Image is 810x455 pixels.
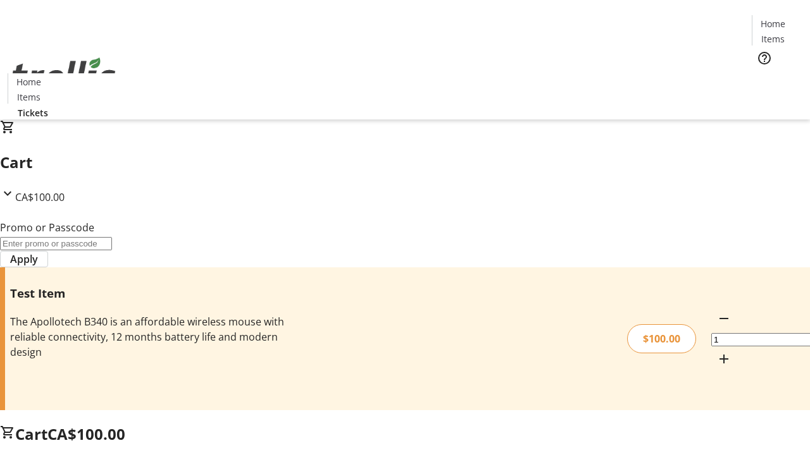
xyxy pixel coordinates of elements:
[752,73,802,87] a: Tickets
[761,32,785,45] span: Items
[10,284,287,302] h3: Test Item
[10,314,287,360] div: The Apollotech B340 is an affordable wireless mouse with reliable connectivity, 12 months battery...
[711,306,737,331] button: Decrement by one
[15,190,65,204] span: CA$100.00
[16,75,41,88] span: Home
[761,17,785,30] span: Home
[17,90,40,104] span: Items
[8,44,120,107] img: Orient E2E Organization C2jr3sMsve's Logo
[752,32,793,45] a: Items
[8,75,49,88] a: Home
[8,106,58,119] a: Tickets
[18,106,48,119] span: Tickets
[47,423,125,444] span: CA$100.00
[711,346,737,372] button: Increment by one
[752,17,793,30] a: Home
[8,90,49,104] a: Items
[627,324,696,353] div: $100.00
[752,45,777,71] button: Help
[10,252,38,267] span: Apply
[762,73,792,87] span: Tickets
